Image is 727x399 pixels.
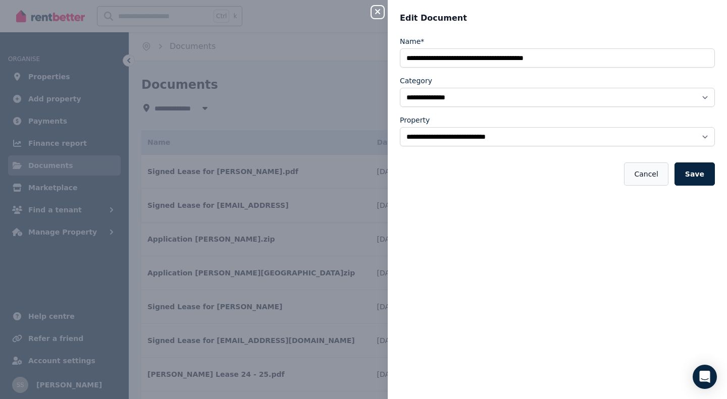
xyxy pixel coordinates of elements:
[693,365,717,389] div: Open Intercom Messenger
[400,115,430,125] label: Property
[674,162,715,186] button: Save
[400,12,467,24] span: Edit Document
[400,36,424,46] label: Name*
[624,162,668,186] button: Cancel
[400,76,432,86] label: Category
